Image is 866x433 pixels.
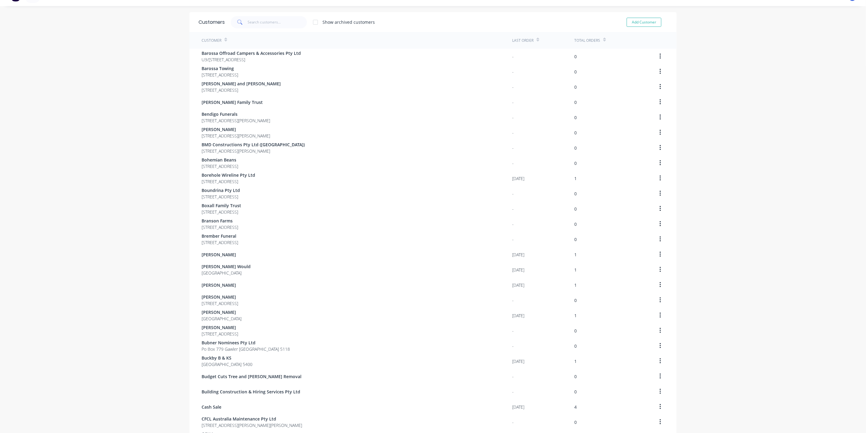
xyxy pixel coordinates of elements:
div: - [512,99,514,105]
span: [PERSON_NAME] [202,309,241,315]
div: [DATE] [512,267,524,273]
span: [PERSON_NAME] [202,324,238,331]
span: Budget Cuts Tree and [PERSON_NAME] Removal [202,373,301,380]
span: [STREET_ADDRESS][PERSON_NAME][PERSON_NAME] [202,422,302,428]
span: [PERSON_NAME] [202,294,238,300]
div: - [512,343,514,349]
div: [DATE] [512,282,524,288]
span: Buckby B & KS [202,355,252,361]
span: Brember Funeral [202,233,238,239]
div: 0 [574,297,577,303]
span: [STREET_ADDRESS] [202,209,241,215]
span: [STREET_ADDRESS][PERSON_NAME] [202,148,305,154]
div: 0 [574,389,577,395]
span: CFCL Australia Maintenance Pty Ltd [202,416,302,422]
span: Building Construction & Hiring Services Pty Ltd [202,389,300,395]
div: 0 [574,221,577,227]
div: 0 [574,419,577,425]
span: [PERSON_NAME] [202,251,236,258]
span: Barossa Offroad Campers & Accessories Pty Ltd [202,50,301,56]
div: - [512,69,514,75]
span: [PERSON_NAME] and [PERSON_NAME] [202,80,281,87]
span: [GEOGRAPHIC_DATA] [202,315,241,322]
div: - [512,419,514,425]
span: [GEOGRAPHIC_DATA] [202,270,251,276]
span: Branson Farms [202,218,238,224]
span: Bendigo Funerals [202,111,270,117]
div: 0 [574,373,577,380]
div: - [512,297,514,303]
span: [PERSON_NAME] [202,282,236,288]
div: 0 [574,53,577,60]
span: Po Box 779 Gawler [GEOGRAPHIC_DATA] 5118 [202,346,290,352]
div: - [512,84,514,90]
div: - [512,160,514,166]
div: 0 [574,160,577,166]
span: Cash Sale [202,404,221,410]
span: [STREET_ADDRESS] [202,193,240,200]
span: [STREET_ADDRESS][PERSON_NAME] [202,133,270,139]
div: 0 [574,145,577,151]
span: U3/[STREET_ADDRESS] [202,56,301,63]
span: [STREET_ADDRESS] [202,178,255,185]
div: - [512,114,514,121]
div: 0 [574,99,577,105]
div: 0 [574,130,577,136]
div: - [512,145,514,151]
div: - [512,373,514,380]
span: [STREET_ADDRESS] [202,300,238,307]
div: [DATE] [512,404,524,410]
div: 0 [574,114,577,121]
span: [STREET_ADDRESS] [202,224,238,230]
div: [DATE] [512,312,524,319]
span: BMD Constructions Pty Ltd ([GEOGRAPHIC_DATA]) [202,141,305,148]
div: 0 [574,343,577,349]
div: 0 [574,236,577,243]
input: Search customers... [248,16,307,28]
div: 1 [574,312,577,319]
button: Add Customer [627,18,661,27]
div: 0 [574,84,577,90]
span: [PERSON_NAME] [202,126,270,133]
div: [DATE] [512,358,524,364]
span: [GEOGRAPHIC_DATA] 5400 [202,361,252,367]
div: - [512,389,514,395]
span: Bubner Nominees Pty Ltd [202,339,290,346]
div: 0 [574,190,577,197]
span: Bohemian Beans [202,157,238,163]
div: - [512,53,514,60]
div: - [512,236,514,243]
div: 0 [574,69,577,75]
div: 1 [574,175,577,182]
div: 1 [574,267,577,273]
span: Barossa Towing [202,65,238,72]
div: Last Order [512,38,533,43]
div: - [512,221,514,227]
span: [STREET_ADDRESS] [202,72,238,78]
div: 0 [574,328,577,334]
div: - [512,328,514,334]
span: [PERSON_NAME] Family Trust [202,99,263,105]
div: - [512,190,514,197]
div: 1 [574,358,577,364]
span: [STREET_ADDRESS] [202,87,281,93]
div: 0 [574,206,577,212]
span: [STREET_ADDRESS][PERSON_NAME] [202,117,270,124]
div: [DATE] [512,251,524,258]
div: Customers [199,19,225,26]
span: Borehole Wireline Pty Ltd [202,172,255,178]
span: [STREET_ADDRESS] [202,331,238,337]
div: - [512,206,514,212]
div: [DATE] [512,175,524,182]
div: Total Orders [574,38,600,43]
span: [STREET_ADDRESS] [202,163,238,169]
div: 4 [574,404,577,410]
span: [PERSON_NAME] Would [202,263,251,270]
span: Boundrina Pty Ltd [202,187,240,193]
div: Show archived customers [322,19,375,25]
span: [STREET_ADDRESS] [202,239,238,246]
span: Boxall Family Trust [202,202,241,209]
div: - [512,130,514,136]
div: Customer [202,38,221,43]
div: 1 [574,282,577,288]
